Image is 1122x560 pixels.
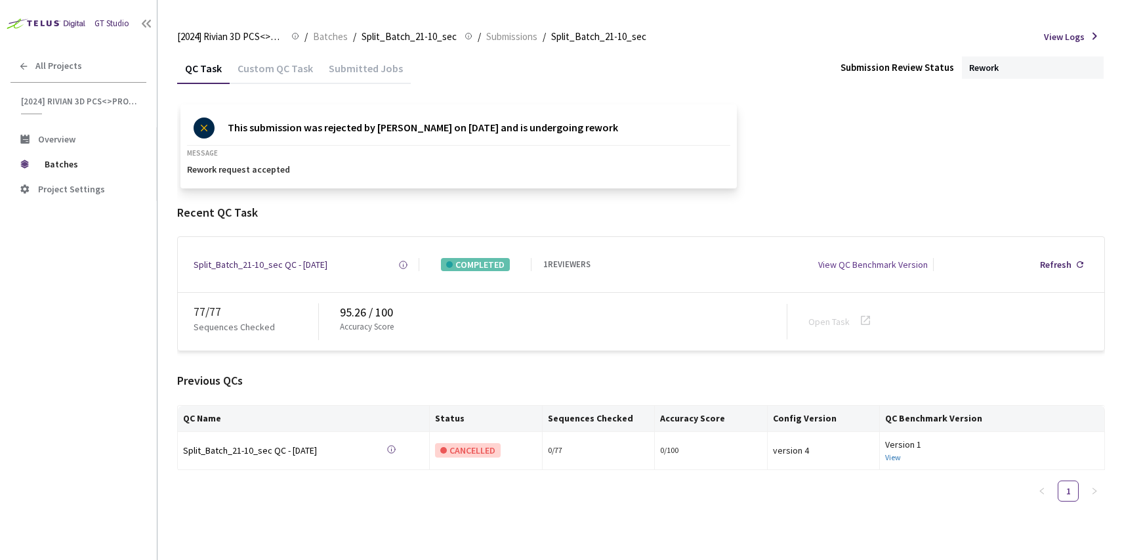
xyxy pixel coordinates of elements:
div: Version 1 [885,437,1099,452]
p: MESSAGE [187,149,730,158]
li: / [304,29,308,45]
li: / [478,29,481,45]
span: All Projects [35,60,82,72]
div: version 4 [773,443,874,458]
li: / [353,29,356,45]
div: Recent QC Task [177,204,1105,221]
li: Next Page [1084,481,1105,502]
div: View QC Benchmark Version [818,258,928,271]
div: Refresh [1040,258,1071,271]
div: Split_Batch_21-10_sec QC - [DATE] [183,443,367,458]
div: Previous QCs [177,372,1105,389]
a: Open Task [808,316,850,328]
th: QC Benchmark Version [880,406,1105,432]
p: Rework request accepted [187,164,730,175]
span: Project Settings [38,183,105,195]
div: 95.26 / 100 [340,304,787,321]
th: QC Name [178,406,430,432]
div: Submitted Jobs [321,62,411,84]
span: Batches [45,151,135,177]
div: COMPLETED [441,258,510,271]
div: Custom QC Task [230,62,321,84]
a: Submissions [484,29,540,43]
span: Submissions [486,29,537,45]
div: 1 REVIEWERS [543,259,591,271]
th: Sequences Checked [543,406,655,432]
div: 0 / 77 [548,444,649,457]
div: CANCELLED [435,443,501,458]
span: Split_Batch_21-10_sec [551,29,646,45]
p: This submission was rejected by [PERSON_NAME] on [DATE] and is undergoing rework [228,118,618,139]
p: Sequences Checked [194,320,275,334]
span: Batches [313,29,348,45]
li: 1 [1058,481,1079,502]
span: Split_Batch_21-10_sec [362,29,457,45]
li: / [543,29,546,45]
button: right [1084,481,1105,502]
th: Config Version [768,406,880,432]
a: 1 [1058,481,1078,501]
div: Submission Review Status [841,60,954,74]
a: Batches [310,29,350,43]
span: [2024] Rivian 3D PCS<>Production [177,29,283,45]
span: Overview [38,133,75,145]
span: left [1038,487,1046,495]
div: 77 / 77 [194,303,318,320]
span: right [1091,487,1098,495]
th: Status [430,406,542,432]
a: View [885,452,901,462]
a: Split_Batch_21-10_sec QC - [DATE] [194,258,327,271]
div: GT Studio [94,18,129,30]
span: [2024] Rivian 3D PCS<>Production [21,96,138,107]
p: Accuracy Score [340,321,394,334]
button: left [1031,481,1052,502]
div: QC Task [177,62,230,84]
span: View Logs [1044,30,1085,43]
li: Previous Page [1031,481,1052,502]
div: 0/100 [660,444,761,457]
th: Accuracy Score [655,406,767,432]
